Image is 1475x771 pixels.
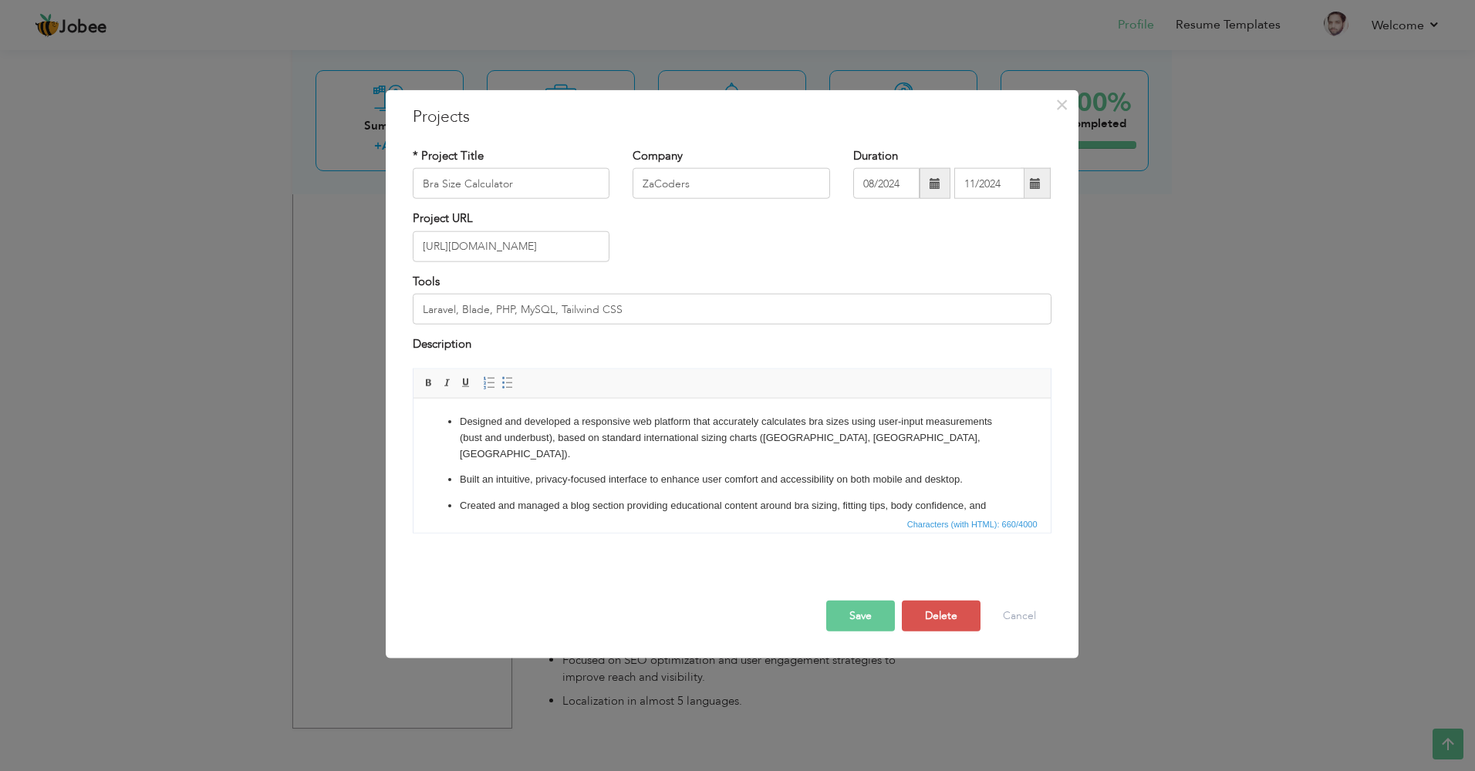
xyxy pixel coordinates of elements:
label: Duration [853,148,898,164]
iframe: Rich Text Editor, projectEditor [413,398,1051,513]
input: Present [954,168,1024,199]
button: Cancel [987,600,1051,631]
a: Italic [439,374,456,391]
span: Characters (with HTML): 660/4000 [904,517,1041,530]
div: Statistics [904,517,1042,530]
button: Close [1050,93,1075,117]
a: Bold [420,374,437,391]
a: Insert/Remove Numbered List [481,374,498,391]
button: Delete [902,600,981,631]
a: Underline [457,374,474,391]
button: Save [826,600,895,631]
label: Project URL [413,210,473,227]
a: Insert/Remove Bulleted List [499,374,516,391]
label: Company [633,148,683,164]
span: × [1055,91,1068,119]
p: Created and managed a blog section providing educational content around bra sizing, fitting tips,... [46,99,591,132]
label: * Project Title [413,148,484,164]
label: Tools [413,274,440,290]
h3: Projects [413,106,1051,129]
label: Description [413,336,471,352]
input: From [853,168,920,199]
